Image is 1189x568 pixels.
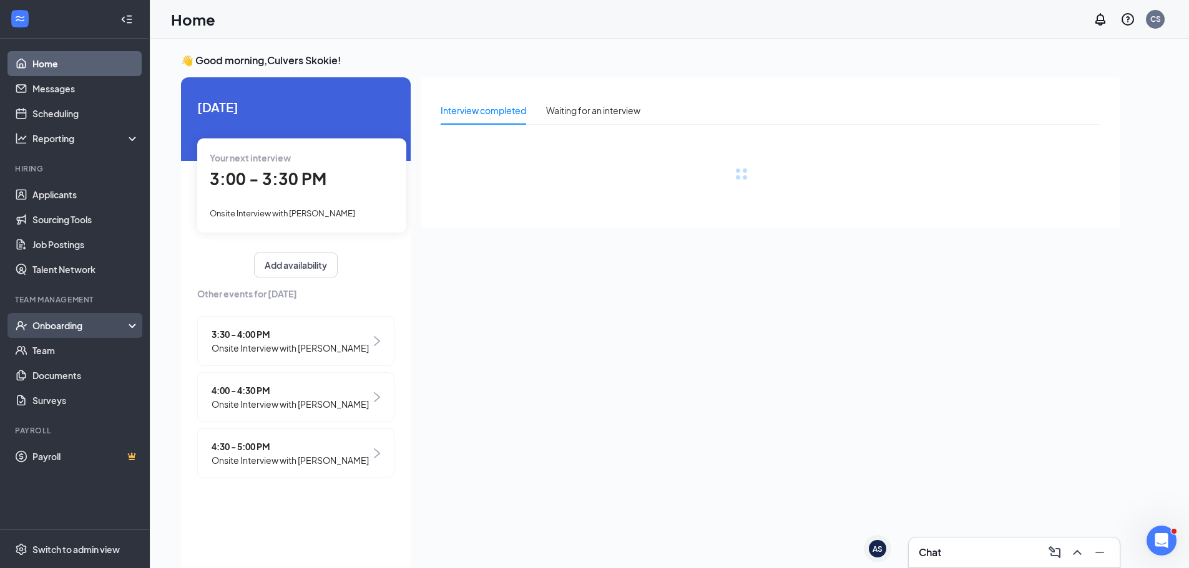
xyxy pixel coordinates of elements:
[15,425,137,436] div: Payroll
[15,132,27,145] svg: Analysis
[1047,545,1062,560] svg: ComposeMessage
[32,257,139,282] a: Talent Network
[546,103,640,117] div: Waiting for an interview
[1093,12,1108,27] svg: Notifications
[1120,12,1135,27] svg: QuestionInfo
[32,51,139,76] a: Home
[32,338,139,363] a: Team
[171,9,215,30] h1: Home
[212,397,369,411] span: Onsite Interview with [PERSON_NAME]
[32,182,139,207] a: Applicants
[212,440,369,453] span: 4:30 - 5:00 PM
[212,383,369,397] span: 4:00 - 4:30 PM
[1070,545,1085,560] svg: ChevronUp
[210,168,326,189] span: 3:00 - 3:30 PM
[15,294,137,305] div: Team Management
[1147,526,1177,556] iframe: Intercom live chat
[32,444,139,469] a: PayrollCrown
[15,319,27,332] svg: UserCheck
[873,544,883,554] div: AS
[32,232,139,257] a: Job Postings
[919,546,941,559] h3: Chat
[14,12,26,25] svg: WorkstreamLogo
[1150,14,1161,24] div: CS
[32,319,129,332] div: Onboarding
[32,543,120,556] div: Switch to admin view
[181,54,1120,67] h3: 👋 Good morning, Culvers Skokie !
[212,327,369,341] span: 3:30 - 4:00 PM
[1045,542,1065,562] button: ComposeMessage
[32,132,140,145] div: Reporting
[120,13,133,26] svg: Collapse
[15,163,137,174] div: Hiring
[197,287,394,301] span: Other events for [DATE]
[32,101,139,126] a: Scheduling
[254,253,338,277] button: Add availability
[212,453,369,467] span: Onsite Interview with [PERSON_NAME]
[212,341,369,355] span: Onsite Interview with [PERSON_NAME]
[1090,542,1110,562] button: Minimize
[1092,545,1107,560] svg: Minimize
[32,207,139,232] a: Sourcing Tools
[32,363,139,388] a: Documents
[210,152,291,163] span: Your next interview
[32,388,139,413] a: Surveys
[441,103,526,117] div: Interview completed
[210,208,355,218] span: Onsite Interview with [PERSON_NAME]
[15,543,27,556] svg: Settings
[197,97,394,117] span: [DATE]
[32,76,139,101] a: Messages
[1067,542,1087,562] button: ChevronUp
